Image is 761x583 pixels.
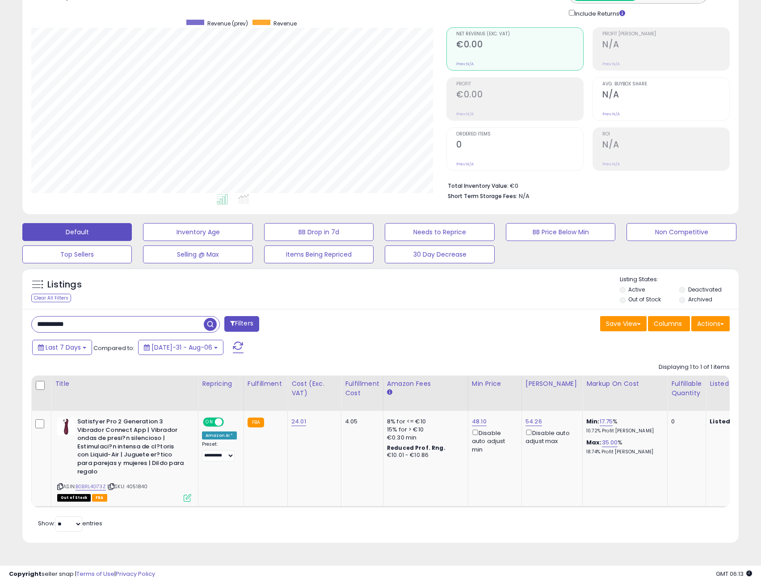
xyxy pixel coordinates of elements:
[526,417,542,426] a: 54.26
[143,245,252,263] button: Selling @ Max
[345,379,379,398] div: Fulfillment Cost
[151,343,212,352] span: [DATE]-31 - Aug-06
[586,438,602,447] b: Max:
[264,245,374,263] button: Items Being Repriced
[207,20,248,27] span: Revenue (prev)
[32,340,92,355] button: Last 7 Days
[472,428,515,454] div: Disable auto adjust min
[76,570,114,578] a: Terms of Use
[387,418,461,426] div: 8% for <= €10
[659,363,730,372] div: Displaying 1 to 1 of 1 items
[223,418,237,426] span: OFF
[291,417,306,426] a: 24.01
[602,39,729,51] h2: N/A
[387,452,461,459] div: €10.01 - €10.86
[456,111,474,117] small: Prev: N/A
[602,139,729,152] h2: N/A
[456,32,583,37] span: Net Revenue (Exc. VAT)
[602,111,620,117] small: Prev: N/A
[602,438,618,447] a: 35.00
[387,379,464,389] div: Amazon Fees
[586,417,600,426] b: Min:
[387,389,392,397] small: Amazon Fees.
[92,494,107,502] span: FBA
[9,570,155,579] div: seller snap | |
[248,379,284,389] div: Fulfillment
[526,379,579,389] div: [PERSON_NAME]
[688,286,722,293] label: Deactivated
[519,192,530,200] span: N/A
[456,161,474,167] small: Prev: N/A
[116,570,155,578] a: Privacy Policy
[387,444,446,452] b: Reduced Prof. Rng.
[710,417,750,426] b: Listed Price:
[385,245,494,263] button: 30 Day Decrease
[586,439,660,455] div: %
[688,296,712,303] label: Archived
[22,245,132,263] button: Top Sellers
[506,223,615,241] button: BB Price Below Min
[57,494,91,502] span: All listings that are currently out of stock and unavailable for purchase on Amazon
[562,8,636,18] div: Include Returns
[586,449,660,455] p: 18.74% Profit [PERSON_NAME]
[345,418,376,426] div: 4.05
[93,344,135,352] span: Compared to:
[31,294,71,302] div: Clear All Filters
[691,316,730,331] button: Actions
[448,192,517,200] b: Short Term Storage Fees:
[204,418,215,426] span: ON
[448,182,509,190] b: Total Inventory Value:
[602,161,620,167] small: Prev: N/A
[586,418,660,434] div: %
[620,275,739,284] p: Listing States:
[273,20,297,27] span: Revenue
[586,428,660,434] p: 10.72% Profit [PERSON_NAME]
[583,376,668,411] th: The percentage added to the cost of goods (COGS) that forms the calculator for Min & Max prices.
[264,223,374,241] button: BB Drop in 7d
[9,570,42,578] strong: Copyright
[456,82,583,87] span: Profit
[600,417,613,426] a: 17.75
[628,286,645,293] label: Active
[586,379,664,389] div: Markup on Cost
[387,426,461,434] div: 15% for > €10
[57,418,75,435] img: 21ADSdwTKoL._SL40_.jpg
[654,319,682,328] span: Columns
[202,431,237,439] div: Amazon AI *
[77,418,186,478] b: Satisfyer Pro 2 Generation 3 Vibrador Connect App | Vibrador ondas de presi?n silencioso | Estimu...
[602,82,729,87] span: Avg. Buybox Share
[626,223,736,241] button: Non Competitive
[648,316,690,331] button: Columns
[602,132,729,137] span: ROI
[22,223,132,241] button: Default
[107,483,147,490] span: | SKU: 4051840
[628,296,661,303] label: Out of Stock
[385,223,494,241] button: Needs to Reprice
[46,343,81,352] span: Last 7 Days
[143,223,252,241] button: Inventory Age
[47,279,82,291] h5: Listings
[671,418,699,426] div: 0
[456,39,583,51] h2: €0.00
[248,418,264,427] small: FBA
[472,379,518,389] div: Min Price
[472,417,487,426] a: 48.10
[456,89,583,101] h2: €0.00
[138,340,223,355] button: [DATE]-31 - Aug-06
[716,570,752,578] span: 2025-08-14 06:13 GMT
[224,316,259,332] button: Filters
[38,519,102,528] span: Show: entries
[602,61,620,67] small: Prev: N/A
[456,139,583,152] h2: 0
[600,316,647,331] button: Save View
[448,180,723,190] li: €0
[387,434,461,442] div: €0.30 min
[55,379,194,389] div: Title
[671,379,702,398] div: Fulfillable Quantity
[602,89,729,101] h2: N/A
[526,428,576,445] div: Disable auto adjust max
[456,61,474,67] small: Prev: N/A
[202,379,240,389] div: Repricing
[202,441,237,461] div: Preset:
[291,379,337,398] div: Cost (Exc. VAT)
